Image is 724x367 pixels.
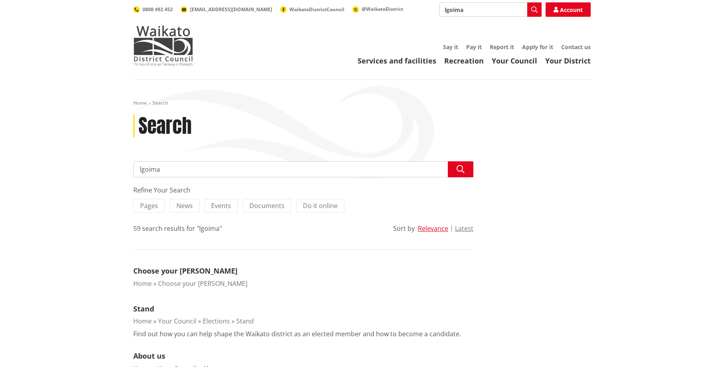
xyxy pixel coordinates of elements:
[142,6,173,13] span: 0800 492 452
[133,161,473,177] input: Search input
[158,317,196,325] a: Your Council
[133,351,165,361] a: About us
[492,56,537,65] a: Your Council
[443,43,458,51] a: Say it
[466,43,482,51] a: Pay it
[133,6,173,13] a: 0800 492 452
[133,266,237,276] a: Choose your [PERSON_NAME]
[545,56,591,65] a: Your District
[140,201,158,210] span: Pages
[190,6,272,13] span: [EMAIL_ADDRESS][DOMAIN_NAME]
[133,100,591,107] nav: breadcrumb
[444,56,484,65] a: Recreation
[138,115,192,138] h1: Search
[289,6,344,13] span: WaikatoDistrictCouncil
[211,201,231,210] span: Events
[133,304,154,313] a: Stand
[393,224,415,233] div: Sort by
[358,56,436,65] a: Services and facilities
[181,6,272,13] a: [EMAIL_ADDRESS][DOMAIN_NAME]
[352,6,403,12] a: @WaikatoDistrict
[236,317,254,325] a: Stand
[280,6,344,13] a: WaikatoDistrictCouncil
[158,279,247,288] a: Choose your [PERSON_NAME]
[133,99,147,106] a: Home
[455,225,473,232] button: Latest
[522,43,553,51] a: Apply for it
[249,201,285,210] span: Documents
[362,6,403,12] span: @WaikatoDistrict
[152,99,168,106] span: Search
[133,185,473,195] div: Refine Your Search
[176,201,193,210] span: News
[133,26,193,65] img: Waikato District Council - Te Kaunihera aa Takiwaa o Waikato
[561,43,591,51] a: Contact us
[418,225,448,232] button: Relevance
[133,329,461,339] p: Find out how you can help shape the Waikato district as an elected member and how to become a can...
[133,224,222,233] div: 59 search results for "lgoima"
[303,201,338,210] span: Do it online
[203,317,230,325] a: Elections
[490,43,514,51] a: Report it
[546,2,591,17] a: Account
[133,317,152,325] a: Home
[439,2,542,17] input: Search input
[133,279,152,288] a: Home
